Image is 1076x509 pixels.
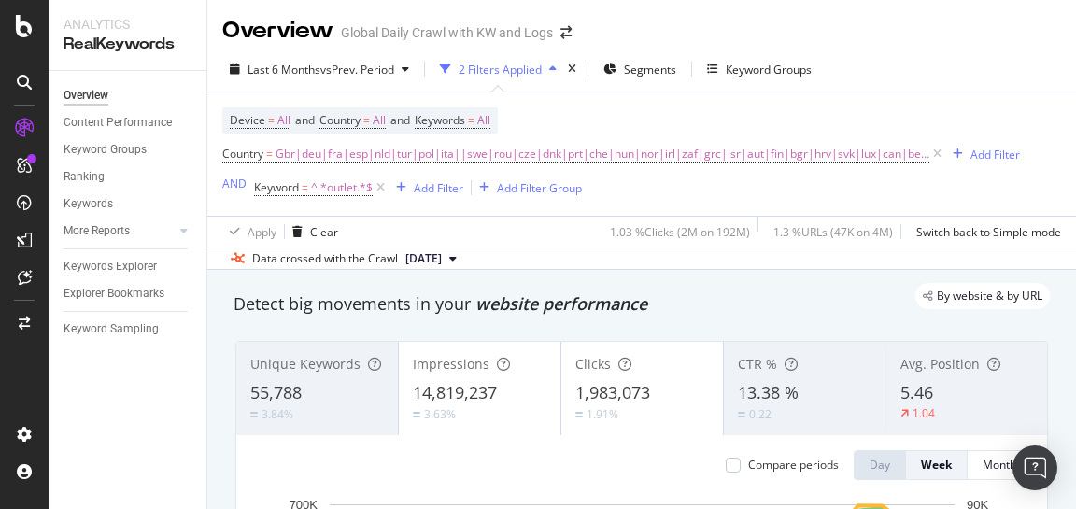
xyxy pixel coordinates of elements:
span: Country [222,146,263,162]
button: Add Filter Group [472,177,582,199]
div: Compare periods [748,457,839,473]
div: More Reports [64,221,130,241]
button: Apply [222,217,276,247]
span: All [277,107,290,134]
div: 3.84% [262,406,293,422]
img: Equal [575,412,583,417]
div: Switch back to Simple mode [916,224,1061,240]
span: Impressions [413,355,489,373]
img: Equal [738,412,745,417]
span: 14,819,237 [413,381,497,403]
div: times [564,60,580,78]
a: More Reports [64,221,175,241]
img: Equal [250,412,258,417]
div: Analytics [64,15,191,34]
span: = [302,179,308,195]
a: Ranking [64,167,193,187]
span: Gbr|deu|fra|esp|nld|tur|pol|ita||swe|rou|cze|dnk|prt|che|hun|nor|irl|zaf|grc|isr|aut|fin|bgr|hrv|... [276,141,929,167]
div: Add Filter [414,180,463,196]
span: ^.*outlet.*$ [311,175,373,201]
div: AND [222,176,247,191]
div: Keyword Sampling [64,319,159,339]
div: arrow-right-arrow-left [560,26,572,39]
div: RealKeywords [64,34,191,55]
img: Equal [413,412,420,417]
button: AND [222,175,247,192]
span: = [363,112,370,128]
div: 2 Filters Applied [459,62,542,78]
button: [DATE] [398,247,464,270]
span: = [468,112,474,128]
div: Overview [222,15,333,47]
span: Keyword [254,179,299,195]
span: By website & by URL [937,290,1042,302]
span: 2025 Aug. 26th [405,250,442,267]
div: 3.63% [424,406,456,422]
button: Add Filter [945,143,1020,165]
div: 1.91% [587,406,618,422]
div: Global Daily Crawl with KW and Logs [341,23,553,42]
div: Apply [248,224,276,240]
span: All [477,107,490,134]
span: 55,788 [250,381,302,403]
div: Keywords Explorer [64,257,157,276]
div: Add Filter Group [497,180,582,196]
div: Week [921,457,952,473]
span: Last 6 Months [248,62,320,78]
button: Week [906,450,968,480]
span: Segments [624,62,676,78]
div: 1.03 % Clicks ( 2M on 192M ) [610,224,750,240]
div: Explorer Bookmarks [64,284,164,304]
span: = [268,112,275,128]
div: Open Intercom Messenger [1012,445,1057,490]
div: Add Filter [970,147,1020,163]
div: Overview [64,86,108,106]
button: Last 6 MonthsvsPrev. Period [222,54,417,84]
span: = [266,146,273,162]
button: Segments [596,54,684,84]
div: Content Performance [64,113,172,133]
a: Overview [64,86,193,106]
div: Keywords [64,194,113,214]
button: 2 Filters Applied [432,54,564,84]
span: Unique Keywords [250,355,361,373]
div: Clear [310,224,338,240]
div: Keyword Groups [726,62,812,78]
span: Device [230,112,265,128]
button: Add Filter [389,177,463,199]
span: Avg. Position [900,355,980,373]
a: Explorer Bookmarks [64,284,193,304]
a: Keywords Explorer [64,257,193,276]
a: Keyword Groups [64,140,193,160]
span: and [295,112,315,128]
div: legacy label [915,283,1050,309]
span: 5.46 [900,381,933,403]
a: Keyword Sampling [64,319,193,339]
div: Keyword Groups [64,140,147,160]
span: vs Prev. Period [320,62,394,78]
a: Content Performance [64,113,193,133]
span: 1,983,073 [575,381,650,403]
div: Ranking [64,167,105,187]
div: Month [983,457,1016,473]
a: Keywords [64,194,193,214]
div: 1.04 [913,405,935,421]
span: 13.38 % [738,381,799,403]
span: All [373,107,386,134]
div: 1.3 % URLs ( 47K on 4M ) [773,224,893,240]
span: Keywords [415,112,465,128]
span: Clicks [575,355,611,373]
span: and [390,112,410,128]
button: Clear [285,217,338,247]
div: Data crossed with the Crawl [252,250,398,267]
button: Month [968,450,1032,480]
div: 0.22 [749,406,772,422]
span: Country [319,112,361,128]
span: CTR % [738,355,777,373]
button: Keyword Groups [700,54,819,84]
div: Day [870,457,890,473]
button: Switch back to Simple mode [909,217,1061,247]
button: Day [854,450,906,480]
